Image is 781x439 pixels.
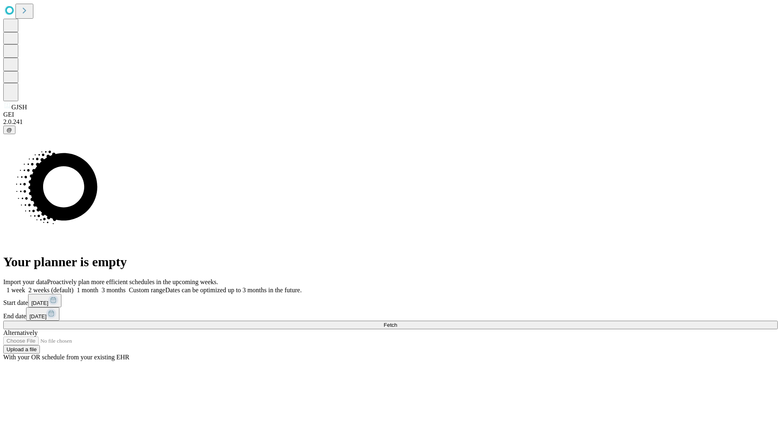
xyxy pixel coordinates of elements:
span: Custom range [129,287,165,293]
span: Fetch [384,322,397,328]
div: GEI [3,111,778,118]
span: Alternatively [3,329,37,336]
div: Start date [3,294,778,307]
span: Dates can be optimized up to 3 months in the future. [165,287,301,293]
div: 2.0.241 [3,118,778,126]
button: Fetch [3,321,778,329]
span: 1 week [7,287,25,293]
span: Import your data [3,278,47,285]
h1: Your planner is empty [3,254,778,269]
span: 1 month [77,287,98,293]
span: 3 months [102,287,126,293]
button: [DATE] [26,307,59,321]
span: [DATE] [29,313,46,319]
button: @ [3,126,15,134]
button: Upload a file [3,345,40,354]
span: GJSH [11,104,27,111]
span: @ [7,127,12,133]
button: [DATE] [28,294,61,307]
span: Proactively plan more efficient schedules in the upcoming weeks. [47,278,218,285]
span: [DATE] [31,300,48,306]
span: With your OR schedule from your existing EHR [3,354,129,361]
span: 2 weeks (default) [28,287,74,293]
div: End date [3,307,778,321]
